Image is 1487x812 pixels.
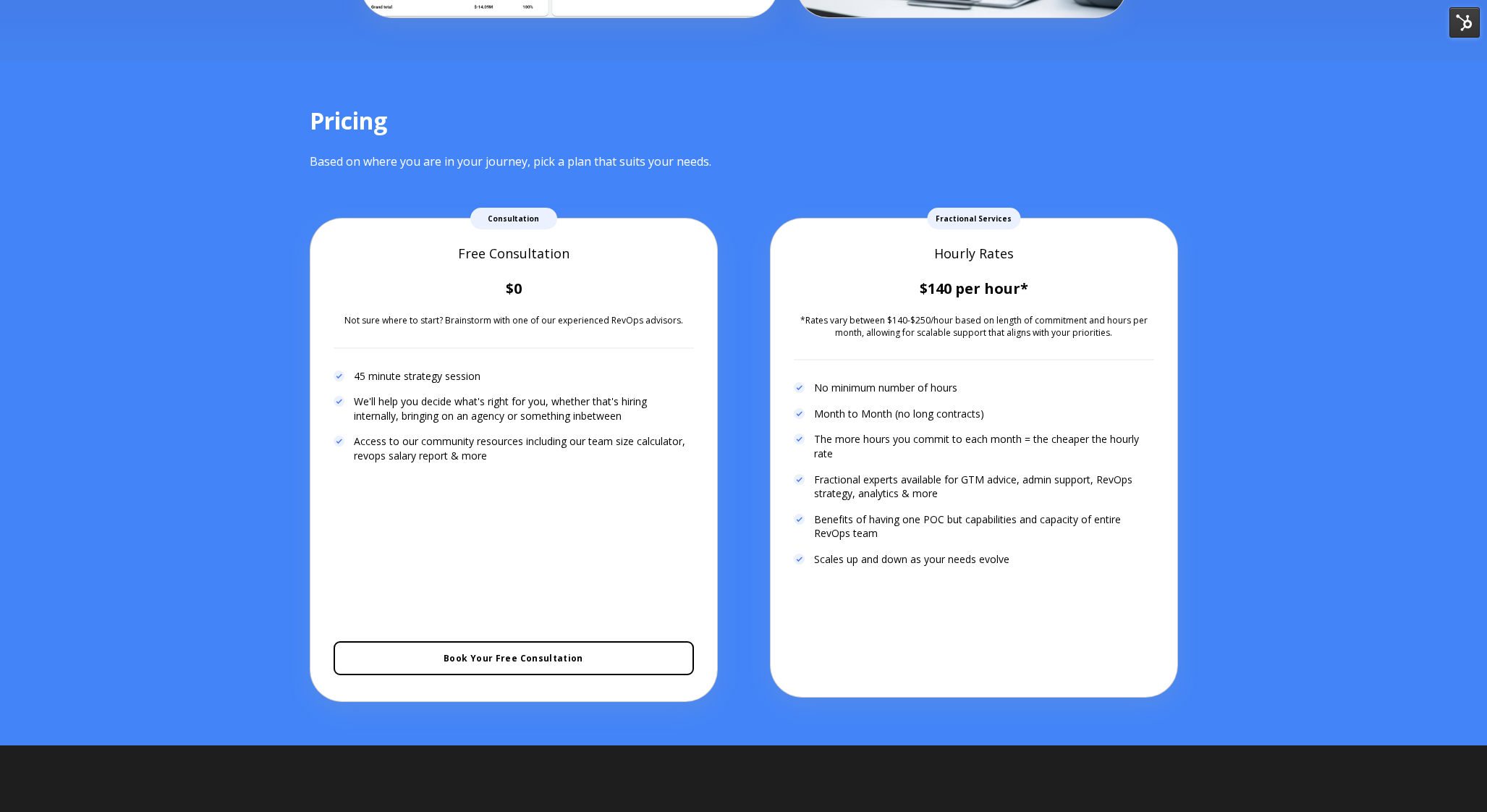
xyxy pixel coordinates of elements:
img: Checkmark [334,436,345,447]
span: Based on where you are in your journey, pick a plan that suits your needs. [310,153,711,169]
img: HubSpot Tools Menu Toggle [1449,7,1480,38]
img: Checkmark [794,514,805,525]
span: Fractional experts available for GTM advice, admin support, RevOps strategy, analytics & more [814,473,1154,501]
span: We'll help you decide what's right for you, whether that's hiring internally, bringing on an agen... [354,394,694,423]
img: Checkmark [334,396,345,407]
strong: $140 per hour* [920,279,1028,298]
h4: Free Consultation [334,245,694,263]
span: The more hours you commit to each month = the cheaper the hourly rate [814,432,1154,460]
span: Pricing [310,105,387,136]
span: No minimum number of hours [814,381,957,395]
img: Checkmark [794,434,805,445]
strong: $0 [506,279,522,298]
img: Checkmark [794,382,805,394]
a: Book Your Free Consultation [334,641,694,675]
span: Access to our community resources including our team size calculator, revops salary report & more [354,434,694,462]
span: Consultation [470,208,557,229]
span: Benefits of having one POC but capabilities and capacity of entire RevOps team [814,512,1154,541]
span: Month to Month (no long contracts) [814,407,984,421]
span: Book Your Free Consultation [444,652,583,664]
span: Scales up and down as your needs evolve [814,552,1009,567]
img: Checkmark [794,408,805,420]
span: 45 minute strategy session [354,369,480,384]
img: Checkmark [794,474,805,486]
span: Fractional Services [927,208,1020,229]
p: Not sure where to start? Brainstorm with one of our experienced RevOps advisors. [334,315,694,327]
p: *Rates vary between $140-$250/hour based on length of commitment and hours per month, allowing fo... [794,315,1154,339]
h4: Hourly Rates [794,245,1154,263]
